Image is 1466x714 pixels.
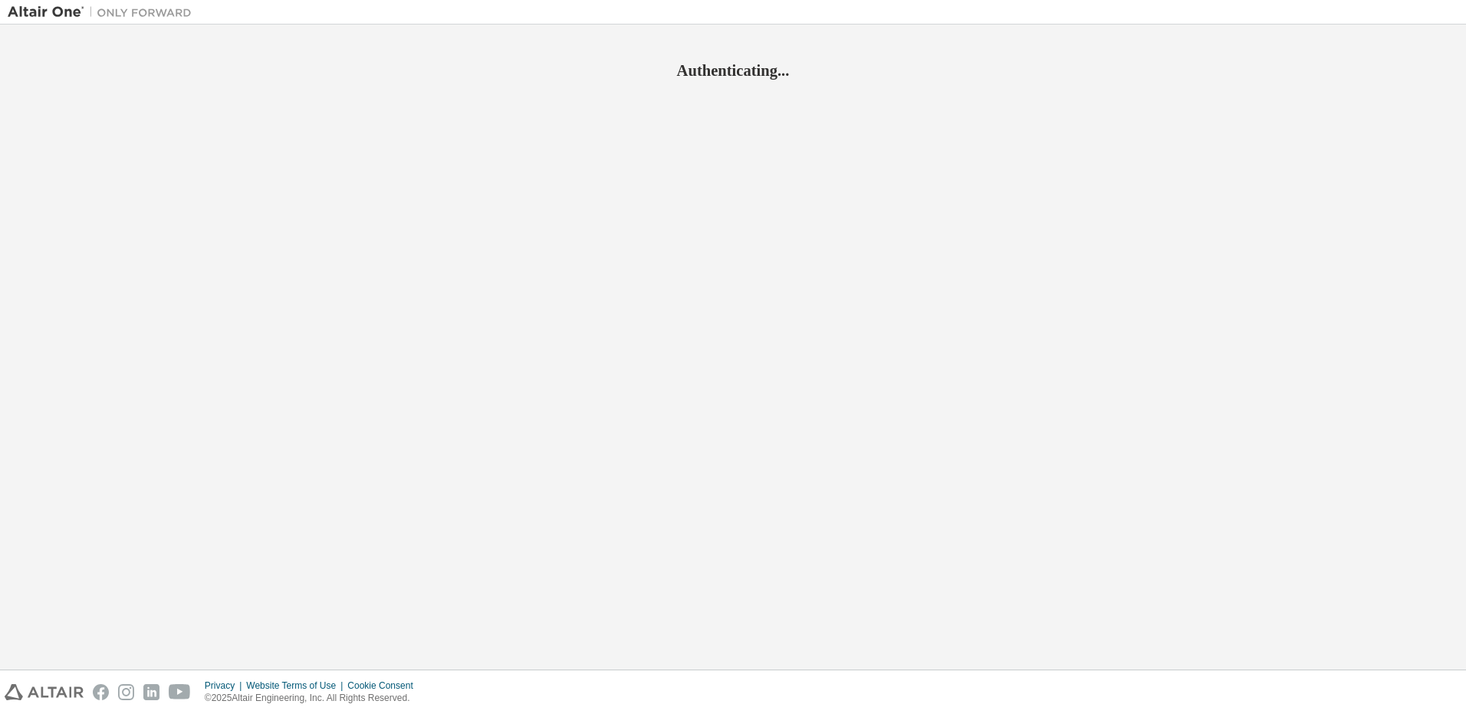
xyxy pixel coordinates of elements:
[205,680,246,692] div: Privacy
[169,684,191,700] img: youtube.svg
[205,692,422,705] p: © 2025 Altair Engineering, Inc. All Rights Reserved.
[118,684,134,700] img: instagram.svg
[347,680,422,692] div: Cookie Consent
[5,684,84,700] img: altair_logo.svg
[8,5,199,20] img: Altair One
[93,684,109,700] img: facebook.svg
[143,684,159,700] img: linkedin.svg
[8,61,1458,80] h2: Authenticating...
[246,680,347,692] div: Website Terms of Use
